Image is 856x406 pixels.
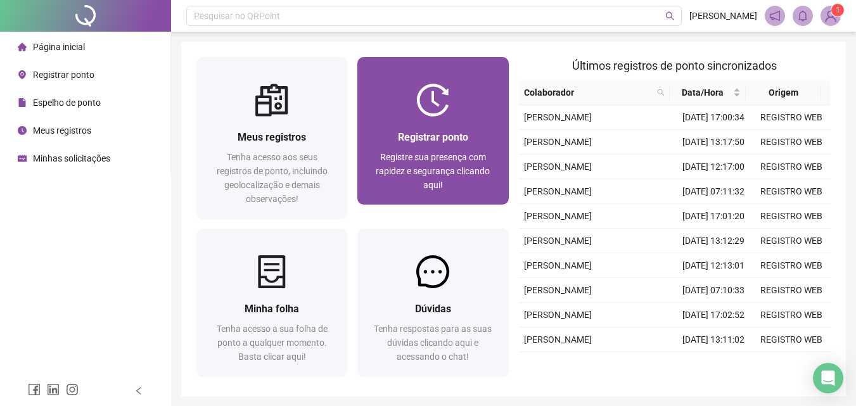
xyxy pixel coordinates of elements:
span: Últimos registros de ponto sincronizados [572,59,777,72]
span: [PERSON_NAME] [524,112,592,122]
div: Open Intercom Messenger [813,363,843,393]
td: [DATE] 07:10:33 [675,278,753,303]
span: left [134,386,143,395]
span: Tenha acesso aos seus registros de ponto, incluindo geolocalização e demais observações! [217,152,328,204]
span: search [665,11,675,21]
span: bell [797,10,808,22]
span: file [18,98,27,107]
td: [DATE] 12:13:01 [675,253,753,278]
span: [PERSON_NAME] [524,236,592,246]
span: Meus registros [238,131,306,143]
span: Espelho de ponto [33,98,101,108]
span: Meus registros [33,125,91,136]
img: 80297 [821,6,840,25]
span: [PERSON_NAME] [524,186,592,196]
span: [PERSON_NAME] [524,334,592,345]
a: Meus registrosTenha acesso aos seus registros de ponto, incluindo geolocalização e demais observa... [196,57,347,219]
a: Minha folhaTenha acesso a sua folha de ponto a qualquer momento. Basta clicar aqui! [196,229,347,376]
span: clock-circle [18,126,27,135]
span: [PERSON_NAME] [524,211,592,221]
td: REGISTRO WEB [753,229,831,253]
td: [DATE] 07:11:32 [675,179,753,204]
span: search [655,83,667,102]
td: REGISTRO WEB [753,179,831,204]
td: [DATE] 12:12:03 [675,352,753,377]
span: 1 [836,6,840,15]
span: notification [769,10,781,22]
th: Data/Hora [670,80,745,105]
th: Origem [746,80,821,105]
span: Página inicial [33,42,85,52]
td: REGISTRO WEB [753,303,831,327]
span: [PERSON_NAME] [524,285,592,295]
td: [DATE] 17:02:52 [675,303,753,327]
td: REGISTRO WEB [753,105,831,130]
span: Registrar ponto [33,70,94,80]
span: Data/Hora [675,86,730,99]
span: instagram [66,383,79,396]
a: DúvidasTenha respostas para as suas dúvidas clicando aqui e acessando o chat! [357,229,508,376]
a: Registrar pontoRegistre sua presença com rapidez e segurança clicando aqui! [357,57,508,205]
td: REGISTRO WEB [753,130,831,155]
span: search [657,89,665,96]
span: Tenha respostas para as suas dúvidas clicando aqui e acessando o chat! [374,324,492,362]
td: REGISTRO WEB [753,327,831,352]
td: [DATE] 13:12:29 [675,229,753,253]
span: [PERSON_NAME] [524,137,592,147]
span: Colaborador [524,86,653,99]
span: Minha folha [245,303,299,315]
td: [DATE] 17:01:20 [675,204,753,229]
td: REGISTRO WEB [753,155,831,179]
span: [PERSON_NAME] [524,310,592,320]
span: schedule [18,154,27,163]
span: Registrar ponto [398,131,468,143]
span: [PERSON_NAME] [524,260,592,270]
span: Registre sua presença com rapidez e segurança clicando aqui! [376,152,490,190]
sup: Atualize o seu contato no menu Meus Dados [831,4,844,16]
td: REGISTRO WEB [753,278,831,303]
span: Dúvidas [415,303,451,315]
span: Tenha acesso a sua folha de ponto a qualquer momento. Basta clicar aqui! [217,324,328,362]
span: [PERSON_NAME] [524,162,592,172]
td: [DATE] 17:00:34 [675,105,753,130]
span: [PERSON_NAME] [689,9,757,23]
td: REGISTRO WEB [753,352,831,377]
span: environment [18,70,27,79]
td: REGISTRO WEB [753,253,831,278]
span: Minhas solicitações [33,153,110,163]
td: REGISTRO WEB [753,204,831,229]
span: home [18,42,27,51]
span: linkedin [47,383,60,396]
td: [DATE] 13:11:02 [675,327,753,352]
td: [DATE] 12:17:00 [675,155,753,179]
span: facebook [28,383,41,396]
td: [DATE] 13:17:50 [675,130,753,155]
